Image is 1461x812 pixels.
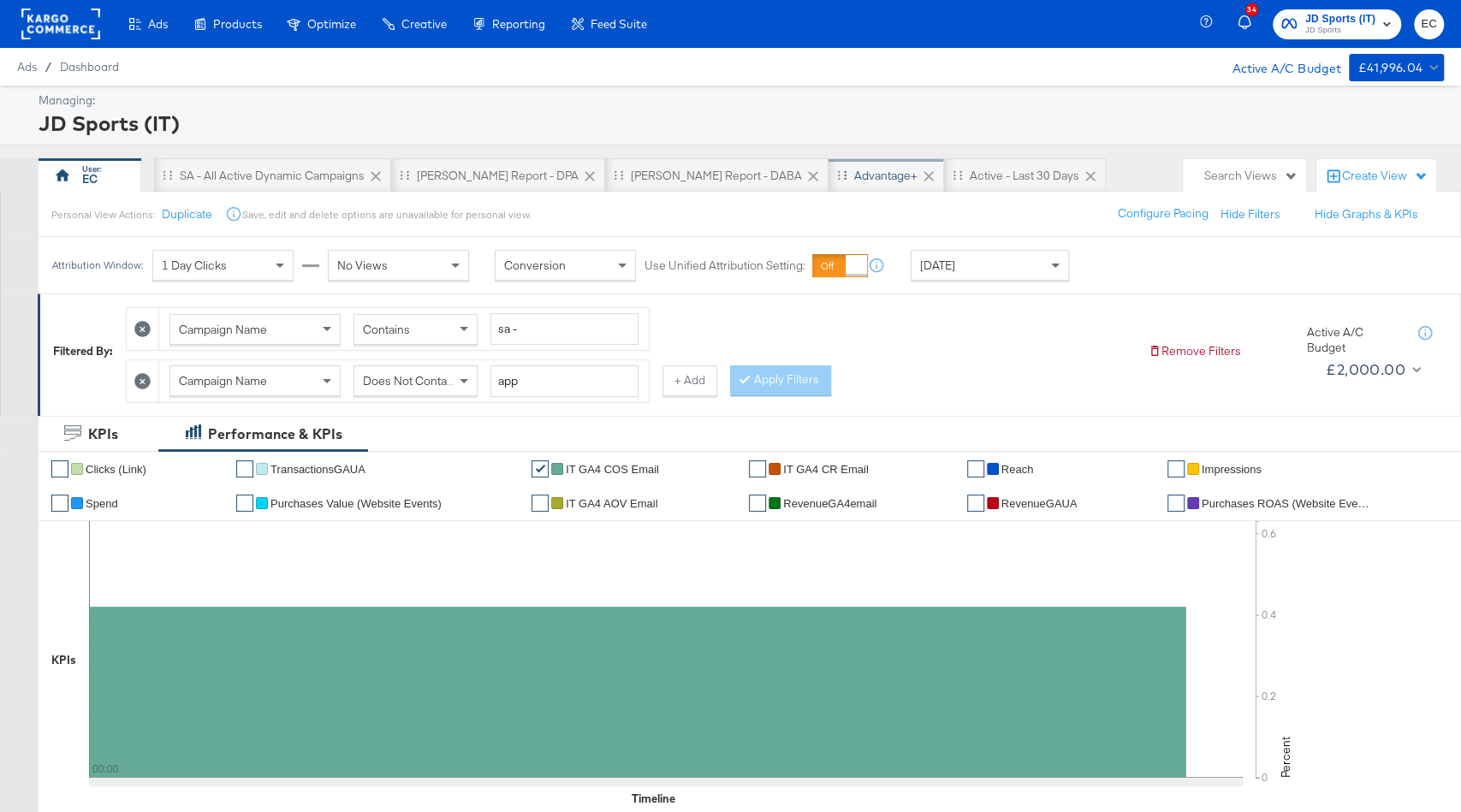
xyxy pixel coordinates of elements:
div: Active A/C Budget [1215,54,1340,80]
div: EC [82,171,98,187]
text: Percent [1278,737,1293,778]
a: ✔ [532,495,549,512]
div: Advantage+ [854,168,918,184]
button: EC [1414,9,1444,39]
span: Ads [148,17,168,31]
a: ✔ [967,460,984,477]
span: Purchases ROAS (Website Events) [1202,497,1373,510]
a: ✔ [236,495,253,512]
span: RevenueGAUA [1001,497,1078,510]
span: IT GA4 COS Email [566,463,659,476]
div: Create View [1342,168,1428,185]
button: Remove Filters [1148,343,1241,359]
a: ✔ [1167,460,1185,477]
a: ✔ [236,460,253,477]
span: Campaign Name [179,322,267,337]
span: Impressions [1202,463,1262,476]
span: [DATE] [920,258,955,273]
div: KPIs [51,652,76,668]
span: Does Not Contain [363,373,456,388]
span: JD Sports [1305,24,1375,38]
div: [PERSON_NAME] Report - DPA [417,168,579,184]
button: Configure Pacing [1106,199,1220,229]
span: Products [213,17,262,31]
button: 34 [1235,8,1264,41]
div: KPIs [88,424,118,444]
button: Duplicate [162,206,212,222]
span: IT GA4 CR Email [783,463,868,476]
span: TransactionsGAUA [270,463,365,476]
span: Ads [17,60,37,74]
div: Active - Last 30 Days [970,168,1079,184]
span: Contains [363,322,410,337]
a: ✔ [749,495,766,512]
div: Performance & KPIs [208,424,342,444]
span: Clicks (Link) [86,463,146,476]
span: / [37,60,60,74]
a: ✔ [749,460,766,477]
span: IT GA4 AOV Email [566,497,657,510]
span: Reporting [492,17,545,31]
div: Search Views [1204,168,1298,184]
a: ✔ [51,460,68,477]
div: Active A/C Budget [1307,324,1401,356]
a: ✔ [1167,495,1185,512]
span: No Views [337,258,388,273]
span: Spend [86,497,118,510]
div: Attribution Window: [51,259,144,271]
div: Save, edit and delete options are unavailable for personal view. [242,208,531,222]
div: Drag to reorder tab [953,170,962,180]
div: 34 [1245,3,1258,16]
label: Use Unified Attribution Setting: [644,258,805,274]
button: £2,000.00 [1319,356,1424,383]
a: ✔ [51,495,68,512]
button: JD Sports (IT)JD Sports [1273,9,1401,39]
div: JD Sports (IT) [39,109,1440,138]
span: Conversion [504,258,566,273]
span: JD Sports (IT) [1305,10,1375,28]
button: + Add [662,365,717,396]
div: Drag to reorder tab [837,170,846,180]
span: Feed Suite [591,17,647,31]
div: £41,996.04 [1357,57,1422,79]
span: EC [1421,15,1437,34]
span: Creative [401,17,447,31]
div: Personal View Actions: [51,208,155,222]
div: Filtered By: [53,343,113,359]
span: RevenueGA4email [783,497,876,510]
button: £41,996.04 [1349,54,1444,81]
a: ✔ [532,460,549,477]
div: £2,000.00 [1326,357,1405,382]
button: Hide Graphs & KPIs [1315,206,1418,222]
div: Managing: [39,92,1440,109]
input: Enter a search term [490,365,638,397]
div: Drag to reorder tab [614,170,623,180]
div: SA - All Active Dynamic Campaigns [180,168,365,184]
a: ✔ [967,495,984,512]
span: Reach [1001,463,1034,476]
span: 1 Day Clicks [162,258,227,273]
a: Dashboard [60,60,119,74]
span: Campaign Name [179,373,267,388]
span: Purchases Value (Website Events) [270,497,442,510]
span: Optimize [307,17,356,31]
div: Timeline [632,791,675,807]
input: Enter a search term [490,313,638,345]
button: Hide Filters [1220,206,1280,222]
div: Drag to reorder tab [400,170,409,180]
div: Drag to reorder tab [163,170,172,180]
div: [PERSON_NAME] Report - DABA [631,168,802,184]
